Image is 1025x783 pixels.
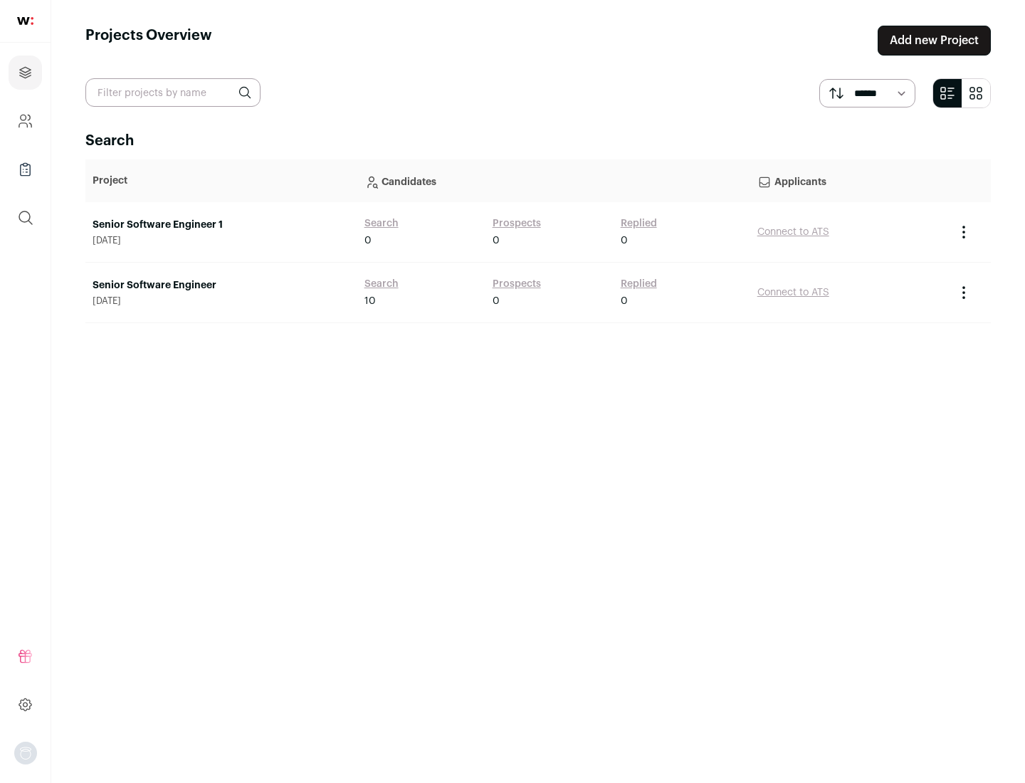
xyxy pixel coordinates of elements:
[621,277,657,291] a: Replied
[93,174,350,188] p: Project
[493,277,541,291] a: Prospects
[621,233,628,248] span: 0
[14,742,37,764] img: nopic.png
[9,56,42,90] a: Projects
[493,233,500,248] span: 0
[364,277,399,291] a: Search
[757,288,829,298] a: Connect to ATS
[93,295,350,307] span: [DATE]
[621,216,657,231] a: Replied
[93,218,350,232] a: Senior Software Engineer 1
[9,152,42,186] a: Company Lists
[757,227,829,237] a: Connect to ATS
[364,294,376,308] span: 10
[85,26,212,56] h1: Projects Overview
[364,216,399,231] a: Search
[85,78,261,107] input: Filter projects by name
[878,26,991,56] a: Add new Project
[14,742,37,764] button: Open dropdown
[621,294,628,308] span: 0
[493,216,541,231] a: Prospects
[493,294,500,308] span: 0
[93,235,350,246] span: [DATE]
[17,17,33,25] img: wellfound-shorthand-0d5821cbd27db2630d0214b213865d53afaa358527fdda9d0ea32b1df1b89c2c.svg
[9,104,42,138] a: Company and ATS Settings
[955,224,972,241] button: Project Actions
[364,167,743,195] p: Candidates
[364,233,372,248] span: 0
[93,278,350,293] a: Senior Software Engineer
[757,167,941,195] p: Applicants
[85,131,991,151] h2: Search
[955,284,972,301] button: Project Actions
